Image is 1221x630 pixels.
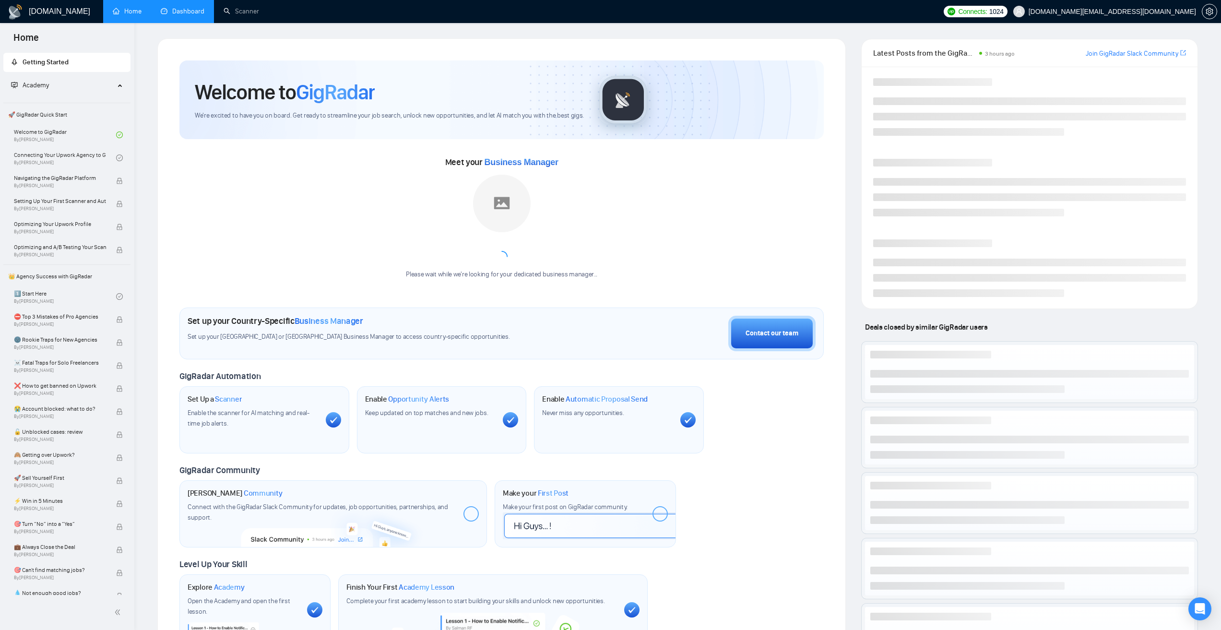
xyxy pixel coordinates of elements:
span: export [1180,49,1186,57]
span: 👑 Agency Success with GigRadar [4,267,130,286]
span: Connect with the GigRadar Slack Community for updates, job opportunities, partnerships, and support. [188,503,448,522]
img: gigradar-logo.png [599,76,647,124]
span: Never miss any opportunities. [542,409,624,417]
span: 🎯 Turn “No” into a “Yes” [14,519,106,529]
h1: [PERSON_NAME] [188,488,283,498]
span: Academy [214,582,245,592]
img: placeholder.png [473,175,531,232]
span: 🔓 Unblocked cases: review [14,427,106,437]
span: ⛔ Top 3 Mistakes of Pro Agencies [14,312,106,321]
span: By [PERSON_NAME] [14,506,106,511]
span: lock [116,500,123,507]
span: Automatic Proposal Send [566,394,648,404]
span: GigRadar Community [179,465,260,475]
span: Deals closed by similar GigRadar users [861,319,991,335]
span: We're excited to have you on board. Get ready to streamline your job search, unlock new opportuni... [195,111,584,120]
span: lock [116,362,123,369]
span: check-circle [116,155,123,161]
a: export [1180,48,1186,58]
span: loading [495,250,508,263]
h1: Welcome to [195,79,375,105]
img: slackcommunity-bg.png [241,503,425,547]
span: lock [116,477,123,484]
span: 🚀 Sell Yourself First [14,473,106,483]
span: 🌚 Rookie Traps for New Agencies [14,335,106,345]
img: logo [8,4,23,20]
h1: Enable [365,394,450,404]
span: Community [244,488,283,498]
h1: Finish Your First [346,582,454,592]
span: lock [116,593,123,599]
a: dashboardDashboard [161,7,204,15]
span: Academy [11,81,49,89]
span: By [PERSON_NAME] [14,414,106,419]
button: Contact our team [728,316,816,351]
a: Join GigRadar Slack Community [1086,48,1178,59]
span: By [PERSON_NAME] [14,483,106,488]
span: By [PERSON_NAME] [14,321,106,327]
span: user [1016,8,1022,15]
span: rocket [11,59,18,65]
a: 1️⃣ Start HereBy[PERSON_NAME] [14,286,116,307]
h1: Enable [542,394,648,404]
span: Business Manager [295,316,363,326]
span: lock [116,385,123,392]
span: By [PERSON_NAME] [14,437,106,442]
span: By [PERSON_NAME] [14,229,106,235]
h1: Set up your Country-Specific [188,316,363,326]
span: Enable the scanner for AI matching and real-time job alerts. [188,409,309,428]
span: Connects: [958,6,987,17]
h1: Set Up a [188,394,242,404]
a: Connecting Your Upwork Agency to GigRadarBy[PERSON_NAME] [14,147,116,168]
span: fund-projection-screen [11,82,18,88]
img: upwork-logo.png [948,8,955,15]
span: lock [116,547,123,553]
span: check-circle [116,131,123,138]
h1: Make your [503,488,569,498]
span: lock [116,408,123,415]
span: 💼 Always Close the Deal [14,542,106,552]
span: ❌ How to get banned on Upwork [14,381,106,391]
span: lock [116,431,123,438]
span: Business Manager [485,157,558,167]
span: Scanner [215,394,242,404]
span: By [PERSON_NAME] [14,529,106,535]
span: Getting Started [23,58,69,66]
div: Please wait while we're looking for your dedicated business manager... [400,270,603,279]
span: By [PERSON_NAME] [14,460,106,465]
span: 😭 Account blocked: what to do? [14,404,106,414]
span: Open the Academy and open the first lesson. [188,597,290,616]
a: searchScanner [224,7,259,15]
span: lock [116,201,123,207]
span: Home [6,31,47,51]
span: double-left [114,607,124,617]
span: Level Up Your Skill [179,559,247,570]
span: lock [116,224,123,230]
span: Optimizing Your Upwork Profile [14,219,106,229]
span: Optimizing and A/B Testing Your Scanner for Better Results [14,242,106,252]
span: 🙈 Getting over Upwork? [14,450,106,460]
span: By [PERSON_NAME] [14,391,106,396]
span: 🎯 Can't find matching jobs? [14,565,106,575]
span: lock [116,523,123,530]
span: lock [116,454,123,461]
span: Opportunity Alerts [388,394,449,404]
span: lock [116,339,123,346]
span: Make your first post on GigRadar community. [503,503,628,511]
li: Getting Started [3,53,130,72]
a: setting [1202,8,1217,15]
span: ⚡ Win in 5 Minutes [14,496,106,506]
span: By [PERSON_NAME] [14,183,106,189]
span: First Post [538,488,569,498]
span: lock [116,316,123,323]
span: By [PERSON_NAME] [14,206,106,212]
div: Open Intercom Messenger [1188,597,1211,620]
span: Academy Lesson [399,582,454,592]
span: By [PERSON_NAME] [14,368,106,373]
span: Set up your [GEOGRAPHIC_DATA] or [GEOGRAPHIC_DATA] Business Manager to access country-specific op... [188,333,565,342]
span: By [PERSON_NAME] [14,345,106,350]
span: GigRadar Automation [179,371,261,381]
span: GigRadar [296,79,375,105]
span: Academy [23,81,49,89]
